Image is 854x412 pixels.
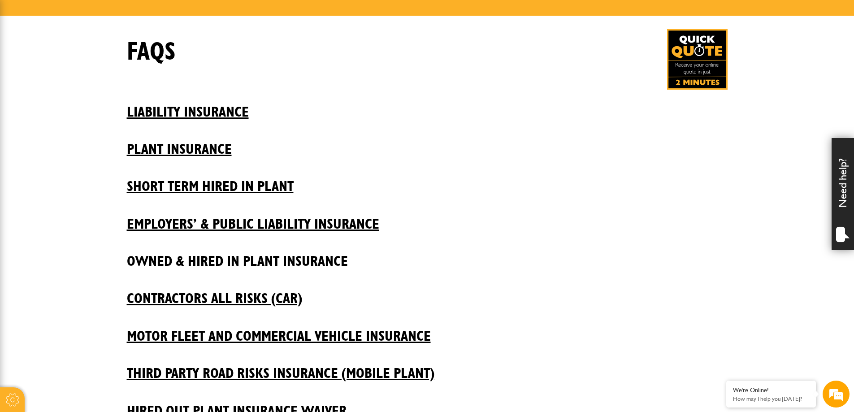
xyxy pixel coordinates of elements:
a: Short Term Hired In Plant [127,165,728,195]
a: Employers’ & Public Liability Insurance [127,202,728,233]
a: Motor Fleet and Commercial Vehicle Insurance [127,314,728,345]
a: Contractors All Risks (CAR) [127,277,728,307]
a: Plant insurance [127,127,728,158]
a: Liability insurance [127,90,728,121]
div: Need help? [832,138,854,250]
a: Third Party Road Risks Insurance (Mobile Plant) [127,351,728,382]
a: Owned & Hired In Plant Insurance [127,239,728,270]
div: We're Online! [733,386,809,394]
img: Quick Quote [667,29,728,90]
h1: FAQs [127,37,176,67]
a: Get your insurance quote in just 2-minutes [667,29,728,90]
p: How may I help you today? [733,395,809,402]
